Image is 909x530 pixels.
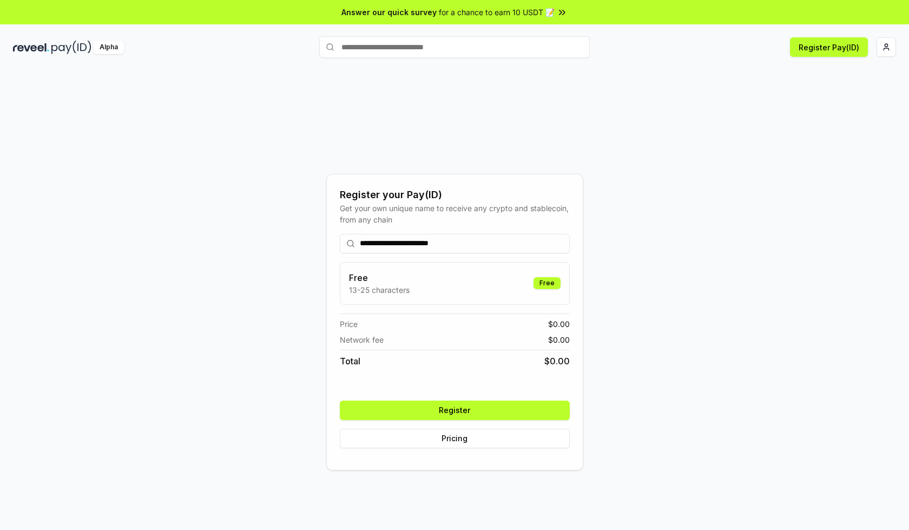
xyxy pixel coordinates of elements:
span: Answer our quick survey [341,6,437,18]
button: Register Pay(ID) [790,37,868,57]
span: Network fee [340,334,384,345]
img: reveel_dark [13,41,49,54]
span: $ 0.00 [548,334,570,345]
span: Price [340,318,358,330]
p: 13-25 characters [349,284,410,296]
div: Register your Pay(ID) [340,187,570,202]
span: Total [340,355,360,368]
span: $ 0.00 [544,355,570,368]
h3: Free [349,271,410,284]
button: Register [340,401,570,420]
span: $ 0.00 [548,318,570,330]
div: Free [533,277,561,289]
button: Pricing [340,429,570,448]
img: pay_id [51,41,91,54]
div: Get your own unique name to receive any crypto and stablecoin, from any chain [340,202,570,225]
div: Alpha [94,41,124,54]
span: for a chance to earn 10 USDT 📝 [439,6,555,18]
